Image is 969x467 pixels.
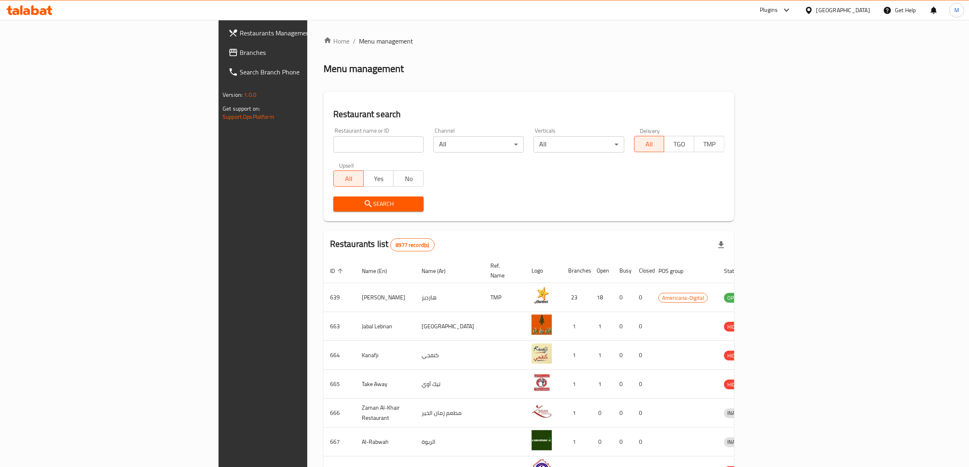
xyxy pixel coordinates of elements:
th: Busy [613,258,632,283]
span: Menu management [359,36,413,46]
th: Logo [525,258,562,283]
input: Search for restaurant name or ID.. [333,136,424,153]
td: 1 [562,399,590,428]
td: 1 [562,341,590,370]
td: [PERSON_NAME] [355,283,415,312]
span: 8977 record(s) [391,241,434,249]
td: 1 [562,370,590,399]
a: Restaurants Management [222,23,381,43]
td: 0 [613,399,632,428]
span: Version: [223,89,243,100]
span: Name (Ar) [422,266,456,276]
span: INACTIVE [724,437,752,447]
span: INACTIVE [724,408,752,418]
img: Zaman Al-Khair Restaurant [532,401,552,421]
td: 0 [613,341,632,370]
td: 1 [562,312,590,341]
button: TMP [694,136,724,152]
td: 0 [632,341,652,370]
img: Al-Rabwah [532,430,552,450]
span: All [337,173,361,185]
th: Open [590,258,613,283]
img: Take Away [532,372,552,393]
span: Get support on: [223,103,260,114]
a: Support.OpsPlatform [223,111,274,122]
td: الربوة [415,428,484,456]
td: [GEOGRAPHIC_DATA] [415,312,484,341]
td: 1 [590,341,613,370]
span: HIDDEN [724,322,748,332]
span: ID [330,266,346,276]
h2: Restaurants list [330,238,435,251]
th: Branches [562,258,590,283]
span: Restaurants Management [240,28,374,38]
td: 1 [590,370,613,399]
img: Hardee's [532,286,552,306]
button: No [393,170,424,187]
button: All [333,170,364,187]
span: Branches [240,48,374,57]
td: 0 [632,399,652,428]
td: 0 [613,283,632,312]
span: TMP [698,138,721,150]
div: Plugins [760,5,778,15]
nav: breadcrumb [324,36,734,46]
td: 0 [613,312,632,341]
td: 0 [590,428,613,456]
span: Ref. Name [490,261,515,280]
td: 0 [590,399,613,428]
span: Yes [367,173,391,185]
td: 0 [613,428,632,456]
td: 0 [632,283,652,312]
td: مطعم زمان الخير [415,399,484,428]
div: [GEOGRAPHIC_DATA] [816,6,870,15]
a: Search Branch Phone [222,62,381,82]
span: Name (En) [362,266,398,276]
td: Al-Rabwah [355,428,415,456]
h2: Menu management [324,62,404,75]
div: Export file [711,235,731,255]
span: Search [340,199,417,209]
td: TMP [484,283,525,312]
label: Upsell [339,162,354,168]
span: Americana-Digital [659,293,707,303]
button: All [634,136,665,152]
td: هارديز [415,283,484,312]
td: تيك آوي [415,370,484,399]
td: 1 [590,312,613,341]
button: Search [333,196,424,212]
td: 0 [632,312,652,341]
span: 1.0.0 [244,89,256,100]
button: Yes [363,170,394,187]
td: Zaman Al-Khair Restaurant [355,399,415,428]
img: Jabal Lebnan [532,314,552,335]
span: OPEN [724,293,744,303]
span: No [397,173,420,185]
img: Kanafji [532,343,552,364]
th: Closed [632,258,652,283]
span: Status [724,266,750,276]
label: Delivery [640,128,660,133]
span: M [954,6,959,15]
span: POS group [658,266,694,276]
td: كنفجي [415,341,484,370]
a: Branches [222,43,381,62]
button: TGO [664,136,694,152]
td: 0 [613,370,632,399]
td: Kanafji [355,341,415,370]
div: All [433,136,524,153]
td: Take Away [355,370,415,399]
span: All [638,138,661,150]
td: 23 [562,283,590,312]
span: Search Branch Phone [240,67,374,77]
span: TGO [667,138,691,150]
div: Total records count [390,238,434,251]
td: 1 [562,428,590,456]
span: HIDDEN [724,380,748,389]
td: 0 [632,428,652,456]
